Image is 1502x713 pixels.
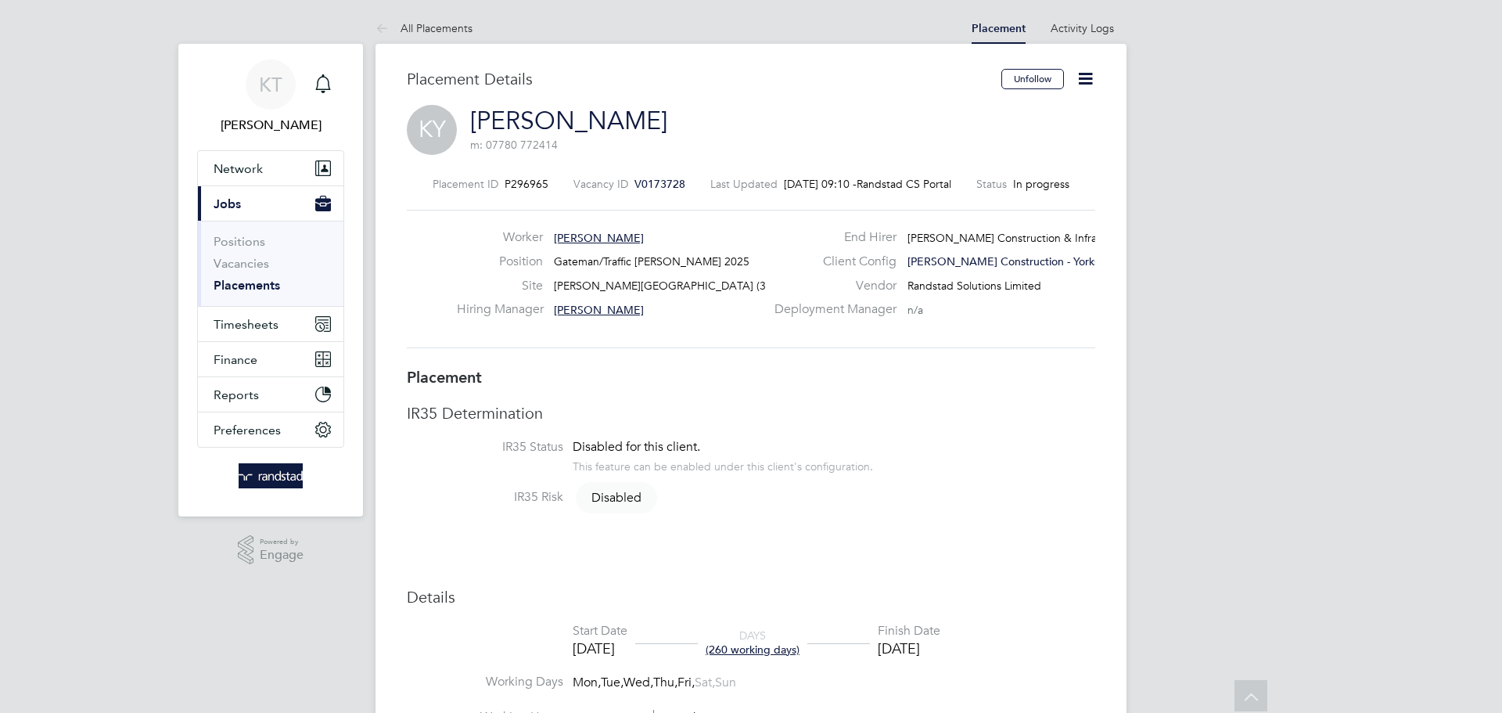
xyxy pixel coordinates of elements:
span: Disabled [576,482,657,513]
span: Powered by [260,535,304,549]
span: m: 07780 772414 [470,138,558,152]
button: Reports [198,377,343,412]
span: Kieran Trotter [197,116,344,135]
span: Engage [260,549,304,562]
h3: Details [407,587,1095,607]
a: Vacancies [214,256,269,271]
span: P296965 [505,177,548,191]
nav: Main navigation [178,44,363,517]
span: [PERSON_NAME] [554,231,644,245]
h3: IR35 Determination [407,403,1095,423]
label: Vacancy ID [573,177,628,191]
span: Preferences [214,423,281,438]
span: [PERSON_NAME] [554,303,644,317]
div: This feature can be enabled under this client's configuration. [573,456,873,474]
div: Start Date [573,623,627,639]
label: Deployment Manager [765,301,897,318]
span: [PERSON_NAME] Construction & Infrast… [907,231,1116,245]
label: Last Updated [710,177,778,191]
span: Network [214,161,263,176]
span: Disabled for this client. [573,439,700,455]
a: Placements [214,278,280,293]
a: All Placements [375,21,473,35]
span: Gateman/Traffic [PERSON_NAME] 2025 [554,254,749,268]
label: Site [457,278,543,294]
label: Status [976,177,1007,191]
label: Working Days [407,674,563,690]
a: [PERSON_NAME] [470,106,667,136]
span: [PERSON_NAME] Construction - Yorksh… [907,254,1116,268]
label: Hiring Manager [457,301,543,318]
span: n/a [907,303,923,317]
span: Timesheets [214,317,278,332]
b: Placement [407,368,482,387]
label: Client Config [765,254,897,270]
span: Tue, [601,675,623,690]
label: End Hirer [765,229,897,246]
button: Jobs [198,186,343,221]
div: DAYS [698,628,807,657]
label: IR35 Risk [407,489,563,506]
label: Placement ID [433,177,498,191]
span: Sat, [695,675,715,690]
span: Finance [214,352,257,367]
span: Reports [214,387,259,402]
a: Powered byEngage [238,535,304,565]
div: [DATE] [573,639,627,657]
h3: Placement Details [407,69,990,89]
a: Placement [972,22,1026,35]
a: Positions [214,234,265,249]
span: Mon, [573,675,601,690]
span: Wed, [623,675,653,690]
img: randstad-logo-retina.png [239,463,304,488]
div: Jobs [198,221,343,306]
span: Sun [715,675,736,690]
span: Randstad Solutions Limited [907,279,1041,293]
button: Network [198,151,343,185]
span: KT [259,74,282,95]
div: Finish Date [878,623,940,639]
span: Jobs [214,196,241,211]
span: In progress [1013,177,1069,191]
label: IR35 Status [407,439,563,456]
a: KT[PERSON_NAME] [197,59,344,135]
button: Unfollow [1001,69,1064,89]
span: [DATE] 09:10 - [784,177,857,191]
button: Finance [198,342,343,376]
label: Position [457,254,543,270]
span: V0173728 [634,177,685,191]
span: KY [407,105,457,155]
span: (260 working days) [706,643,800,657]
label: Vendor [765,278,897,294]
span: Thu, [653,675,677,690]
button: Preferences [198,412,343,447]
a: Activity Logs [1051,21,1114,35]
label: Worker [457,229,543,246]
div: [DATE] [878,639,940,657]
button: Timesheets [198,307,343,341]
span: [PERSON_NAME][GEOGRAPHIC_DATA] (38CD01) [554,279,803,293]
span: Randstad CS Portal [857,177,951,191]
span: Fri, [677,675,695,690]
a: Go to home page [197,463,344,488]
